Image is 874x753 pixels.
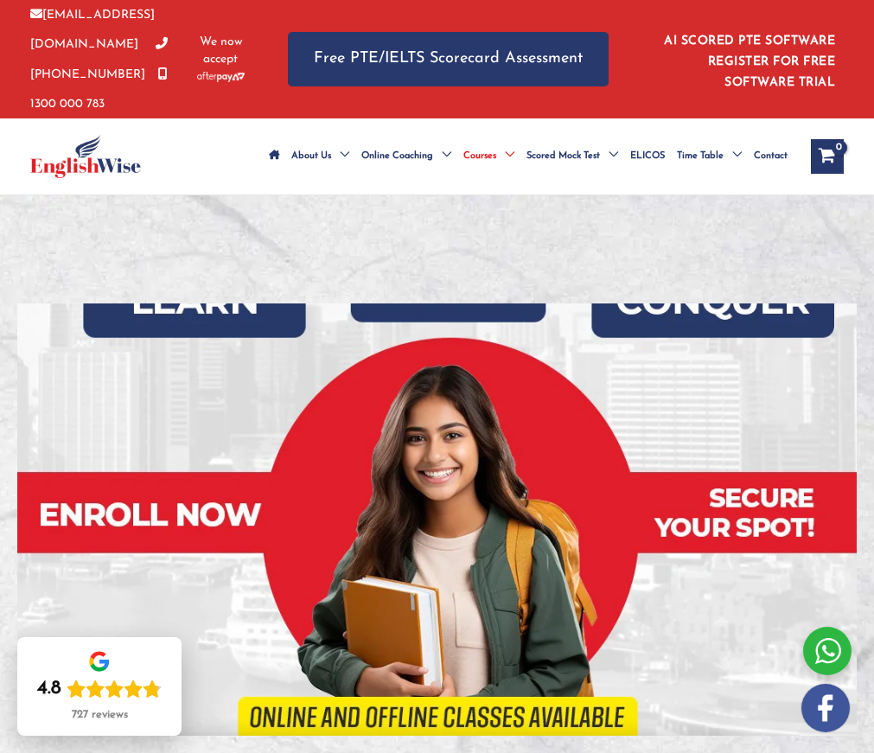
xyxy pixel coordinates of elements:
a: Free PTE/IELTS Scorecard Assessment [288,32,609,86]
div: 727 reviews [72,708,128,722]
span: Menu Toggle [331,126,349,187]
img: Afterpay-Logo [197,72,245,81]
aside: Header Widget 1 [643,21,844,98]
span: About Us [291,126,331,187]
span: Online Coaching [361,126,433,187]
a: View Shopping Cart, empty [811,139,844,174]
span: Menu Toggle [724,126,742,187]
span: Scored Mock Test [526,126,600,187]
a: Scored Mock TestMenu Toggle [520,126,624,187]
span: Time Table [677,126,724,187]
span: Courses [463,126,496,187]
span: We now accept [197,34,245,68]
a: Online CoachingMenu Toggle [355,126,457,187]
span: Contact [754,126,788,187]
a: CoursesMenu Toggle [457,126,520,187]
a: 1300 000 783 [30,68,168,111]
a: [PHONE_NUMBER] [30,38,168,80]
a: ELICOS [624,126,671,187]
div: 4.8 [37,677,61,701]
a: About UsMenu Toggle [285,126,355,187]
a: Time TableMenu Toggle [671,126,748,187]
a: [EMAIL_ADDRESS][DOMAIN_NAME] [30,9,155,51]
span: Menu Toggle [496,126,514,187]
img: white-facebook.png [801,684,850,732]
a: Contact [748,126,794,187]
span: Menu Toggle [433,126,451,187]
nav: Site Navigation: Main Menu [263,126,794,187]
span: Menu Toggle [600,126,618,187]
div: Rating: 4.8 out of 5 [37,677,162,701]
img: cropped-ew-logo [30,135,141,178]
span: ELICOS [630,126,665,187]
a: AI SCORED PTE SOFTWARE REGISTER FOR FREE SOFTWARE TRIAL [664,35,835,89]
